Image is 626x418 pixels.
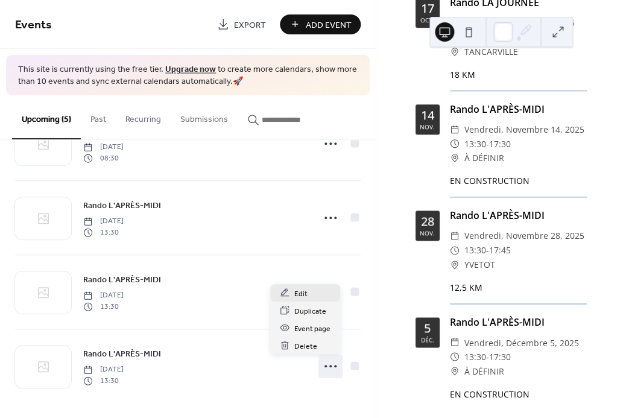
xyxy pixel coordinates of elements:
div: ​ [450,243,460,258]
span: Add Event [306,19,352,31]
div: oct. [420,17,434,23]
div: déc. [421,337,434,343]
span: - [486,349,489,364]
span: À DÉFINIR [464,364,504,378]
span: vendredi, octobre 17, 2025 [464,16,575,30]
span: vendredi, décembre 5, 2025 [464,335,579,350]
span: vendredi, novembre 14, 2025 [464,122,584,137]
span: 13:30 [464,349,486,364]
button: Add Event [280,14,361,34]
div: nov. [420,230,435,236]
span: [DATE] [83,364,124,375]
span: - [486,137,489,151]
span: 13:30 [464,137,486,151]
span: Edit [294,287,308,300]
a: Rando L'APRÈS-MIDI [83,347,161,361]
span: 17:45 [489,243,511,258]
div: ​ [450,229,460,243]
span: TANCARVILLE [464,45,518,59]
span: 13:30 [83,227,124,238]
span: Rando L'APRÈS-MIDI [83,200,161,212]
span: Events [15,13,52,37]
button: Upcoming (5) [12,95,81,139]
button: Past [81,95,116,138]
span: [DATE] [83,290,124,301]
span: - [486,243,489,258]
div: EN CONSTRUCTION [450,174,587,187]
div: EN CONSTRUCTION [450,387,587,400]
span: vendredi, novembre 28, 2025 [464,229,584,243]
span: 08:30 [83,153,124,163]
span: Duplicate [294,305,326,317]
div: ​ [450,137,460,151]
div: ​ [450,364,460,378]
div: 18 KM [450,68,587,81]
span: 13:30 [464,243,486,258]
div: ​ [450,151,460,165]
div: ​ [450,349,460,364]
div: 12,5 KM [450,281,587,294]
a: Upgrade now [165,62,216,78]
div: nov. [420,124,435,130]
span: 13:30 [83,375,124,386]
span: Rando L'APRÈS-MIDI [83,274,161,287]
span: This site is currently using the free tier. to create more calendars, show more than 10 events an... [18,64,358,87]
span: À DÉFINIR [464,151,504,165]
span: YVETOT [464,258,495,272]
div: Rando L'APRÈS-MIDI [450,102,587,116]
span: Export [234,19,266,31]
a: Rando L'APRÈS-MIDI [83,198,161,212]
div: ​ [450,45,460,59]
span: [DATE] [83,142,124,153]
div: ​ [450,16,460,30]
span: 17:30 [489,349,511,364]
span: Delete [294,340,317,352]
span: 17:30 [489,137,511,151]
span: Rando L'APRÈS-MIDI [83,348,161,361]
div: Rando L'APRÈS-MIDI [450,315,587,329]
div: 14 [421,109,434,121]
div: 28 [421,215,434,227]
span: Event page [294,322,330,335]
div: ​ [450,122,460,137]
div: Rando L'APRÈS-MIDI [450,208,587,223]
span: 13:30 [83,301,124,312]
a: Rando L'APRÈS-MIDI [83,273,161,287]
button: Submissions [171,95,238,138]
span: [DATE] [83,216,124,227]
div: 5 [424,322,431,334]
div: ​ [450,335,460,350]
div: ​ [450,258,460,272]
button: Recurring [116,95,171,138]
div: 17 [421,2,434,14]
a: Export [208,14,275,34]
